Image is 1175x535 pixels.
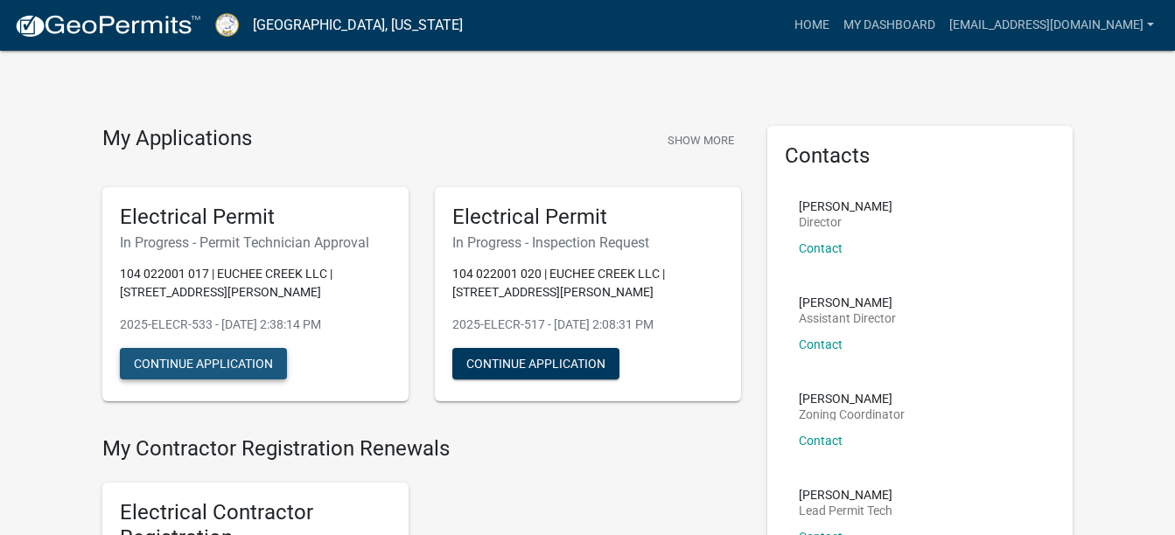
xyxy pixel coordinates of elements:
[799,434,843,448] a: Contact
[799,337,843,351] a: Contact
[215,13,239,37] img: Putnam County, Georgia
[799,200,892,212] p: [PERSON_NAME]
[785,143,1056,169] h5: Contacts
[799,489,892,501] p: [PERSON_NAME]
[120,348,287,379] button: Continue Application
[452,265,724,302] p: 104 022001 020 | EUCHEE CREEK LLC | [STREET_ADDRESS][PERSON_NAME]
[799,312,896,324] p: Assistant Director
[120,316,391,334] p: 2025-ELECR-533 - [DATE] 2:38:14 PM
[452,316,724,334] p: 2025-ELECR-517 - [DATE] 2:08:31 PM
[452,234,724,251] h6: In Progress - Inspection Request
[799,393,905,405] p: [PERSON_NAME]
[120,265,391,302] p: 104 022001 017 | EUCHEE CREEK LLC | [STREET_ADDRESS][PERSON_NAME]
[253,10,463,40] a: [GEOGRAPHIC_DATA], [US_STATE]
[452,348,619,379] button: Continue Application
[799,296,896,309] p: [PERSON_NAME]
[799,504,892,517] p: Lead Permit Tech
[120,205,391,230] h5: Electrical Permit
[799,216,892,228] p: Director
[799,408,905,420] p: Zoning Coordinator
[661,126,741,155] button: Show More
[102,126,252,152] h4: My Applications
[120,234,391,251] h6: In Progress - Permit Technician Approval
[452,205,724,230] h5: Electrical Permit
[942,9,1161,42] a: [EMAIL_ADDRESS][DOMAIN_NAME]
[787,9,836,42] a: Home
[799,241,843,255] a: Contact
[102,436,741,462] h4: My Contractor Registration Renewals
[836,9,942,42] a: My Dashboard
